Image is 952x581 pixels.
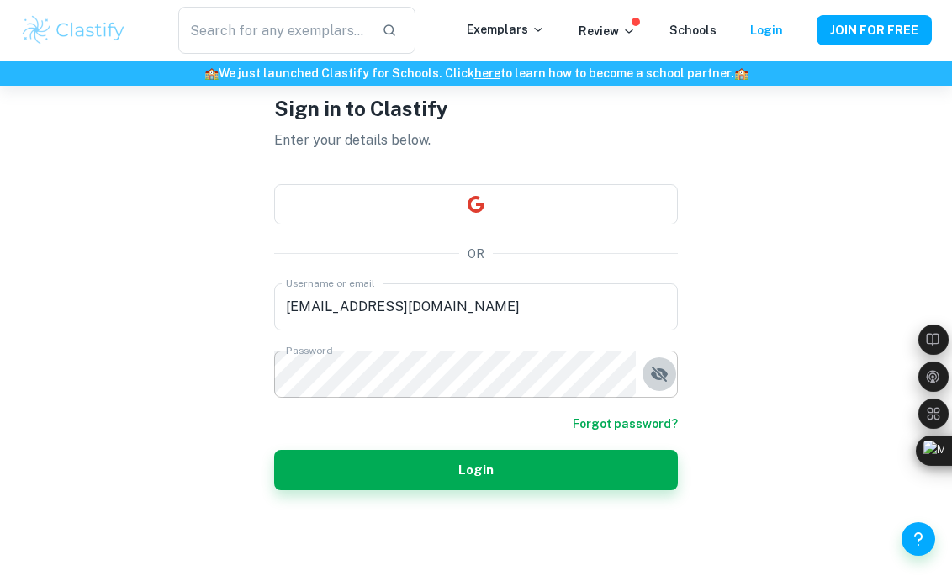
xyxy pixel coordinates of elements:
p: Review [579,22,636,40]
p: Exemplars [467,20,545,39]
input: Search for any exemplars... [178,7,369,54]
button: JOIN FOR FREE [817,15,932,45]
a: Login [750,24,783,37]
h6: We just launched Clastify for Schools. Click to learn how to become a school partner. [3,64,949,82]
button: Login [274,450,678,490]
img: Clastify logo [20,13,127,47]
a: here [474,66,500,80]
a: Schools [669,24,717,37]
a: Forgot password? [573,415,678,433]
p: Enter your details below. [274,130,678,151]
label: Username or email [286,276,375,290]
label: Password [286,343,332,357]
span: 🏫 [204,66,219,80]
span: 🏫 [734,66,748,80]
p: OR [468,245,484,263]
h1: Sign in to Clastify [274,93,678,124]
button: Help and Feedback [902,522,935,556]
